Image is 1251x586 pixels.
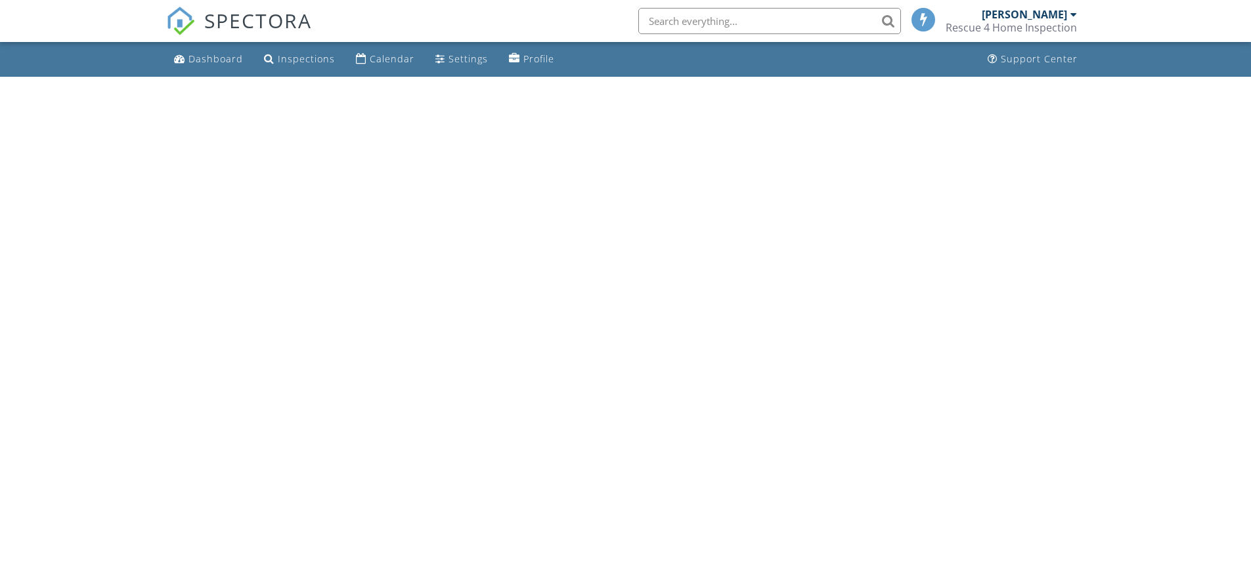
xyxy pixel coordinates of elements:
div: Dashboard [188,52,243,65]
a: Support Center [982,47,1083,72]
div: Support Center [1001,52,1078,65]
a: Settings [430,47,493,72]
input: Search everything... [638,8,901,34]
a: SPECTORA [166,18,312,45]
div: Calendar [370,52,414,65]
div: Settings [449,52,488,65]
span: SPECTORA [204,7,312,34]
a: Profile [504,47,560,72]
img: The Best Home Inspection Software - Spectora [166,7,195,35]
div: Inspections [278,52,335,65]
div: Rescue 4 Home Inspection [946,21,1077,34]
a: Inspections [259,47,340,72]
a: Dashboard [169,47,248,72]
div: Profile [523,52,554,65]
a: Calendar [351,47,420,72]
div: [PERSON_NAME] [982,8,1067,21]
